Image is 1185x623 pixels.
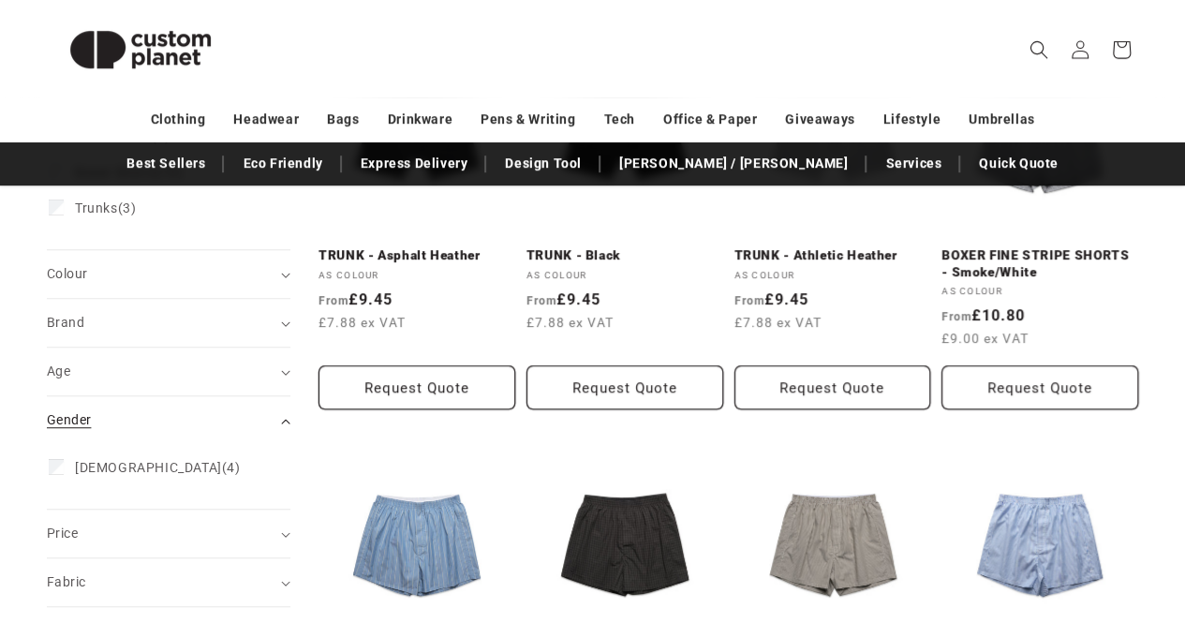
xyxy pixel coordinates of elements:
[47,396,290,444] summary: Gender (0 selected)
[1018,29,1059,70] summary: Search
[663,103,757,136] a: Office & Paper
[47,348,290,395] summary: Age (0 selected)
[75,200,118,215] span: Trunks
[47,266,87,281] span: Colour
[75,459,241,476] span: (4)
[883,103,941,136] a: Lifestyle
[318,247,515,264] a: TRUNK - Asphalt Heather
[734,365,931,409] button: Request Quote
[47,558,290,606] summary: Fabric (0 selected)
[603,103,634,136] a: Tech
[47,574,85,589] span: Fabric
[496,147,591,180] a: Design Tool
[970,147,1068,180] a: Quick Quote
[233,147,332,180] a: Eco Friendly
[610,147,857,180] a: [PERSON_NAME] / [PERSON_NAME]
[47,510,290,557] summary: Price
[318,365,515,409] button: Request Quote
[75,460,222,475] span: [DEMOGRAPHIC_DATA]
[327,103,359,136] a: Bags
[47,526,78,541] span: Price
[481,103,575,136] a: Pens & Writing
[47,315,84,330] span: Brand
[233,103,299,136] a: Headwear
[785,103,854,136] a: Giveaways
[876,147,951,180] a: Services
[47,363,70,378] span: Age
[388,103,452,136] a: Drinkware
[117,147,215,180] a: Best Sellers
[941,247,1138,280] a: BOXER FINE STRIPE SHORTS - Smoke/White
[526,365,723,409] button: Request Quote
[526,247,723,264] a: TRUNK - Black
[941,365,1138,409] button: Request Quote
[47,412,91,427] span: Gender
[351,147,478,180] a: Express Delivery
[47,299,290,347] summary: Brand (0 selected)
[47,250,290,298] summary: Colour (0 selected)
[969,103,1034,136] a: Umbrellas
[47,7,234,92] img: Custom Planet
[734,247,931,264] a: TRUNK - Athletic Heather
[75,200,136,216] span: (3)
[872,421,1185,623] div: Widget de chat
[872,421,1185,623] iframe: Chat Widget
[151,103,206,136] a: Clothing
